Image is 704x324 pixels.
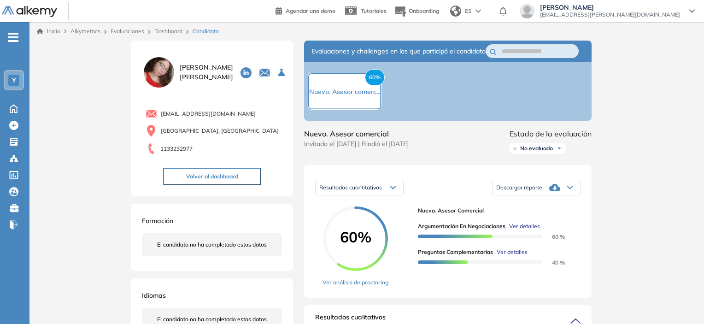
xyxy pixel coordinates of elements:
span: 60% [365,69,385,86]
span: ES [465,7,472,15]
i: - [8,36,18,38]
span: [GEOGRAPHIC_DATA], [GEOGRAPHIC_DATA] [161,127,279,135]
a: Evaluaciones [111,28,144,35]
span: Idiomas [142,291,166,300]
img: Logo [2,6,57,18]
a: Dashboard [154,28,182,35]
span: Candidato [193,27,219,35]
span: Y [12,77,16,84]
a: Agendar una demo [276,5,335,16]
span: [PERSON_NAME] [PERSON_NAME] [180,63,233,82]
span: Argumentación en negociaciones [418,222,505,230]
span: Alkymetrics [70,28,100,35]
span: No evaluado [520,145,553,152]
a: Ver análisis de proctoring [323,278,388,287]
span: 60 % [541,233,565,240]
span: Tutoriales [361,7,387,14]
span: 60% [323,230,388,244]
span: Ver detalles [497,248,528,256]
span: Resultados cuantitativos [319,184,382,191]
span: 40 % [541,259,565,266]
span: Descargar reporte [496,184,542,191]
a: Inicio [37,27,60,35]
span: El candidato no ha completado estos datos [157,241,267,249]
span: Nuevo. Asesor comerc... [309,88,381,96]
iframe: Chat Widget [658,280,704,324]
img: world [450,6,461,17]
span: Agendar una demo [286,7,335,14]
span: Formación [142,217,173,225]
img: arrow [475,9,481,13]
div: Widget de chat [658,280,704,324]
button: Ver detalles [505,222,540,230]
span: 1133232977 [160,145,193,153]
span: El candidato no ha completado estos datos [157,315,267,324]
span: [PERSON_NAME] [540,4,680,11]
button: Volver al dashboard [163,168,261,185]
span: Nuevo. Asesor comercial [418,206,573,215]
span: Ver detalles [509,222,540,230]
span: Onboarding [409,7,439,14]
span: Preguntas complementarias [418,248,493,256]
span: Estado de la evaluación [510,128,592,139]
button: Onboarding [394,1,439,21]
img: Ícono de flecha [557,146,562,151]
span: [EMAIL_ADDRESS][PERSON_NAME][DOMAIN_NAME] [540,11,680,18]
span: [EMAIL_ADDRESS][DOMAIN_NAME] [161,110,256,118]
img: PROFILE_MENU_LOGO_USER [142,55,176,89]
span: Nuevo. Asesor comercial [304,128,409,139]
span: Evaluaciones y challenges en los que participó el candidato [311,47,486,56]
span: Invitado el [DATE] | Rindió el [DATE] [304,139,409,149]
button: Ver detalles [493,248,528,256]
